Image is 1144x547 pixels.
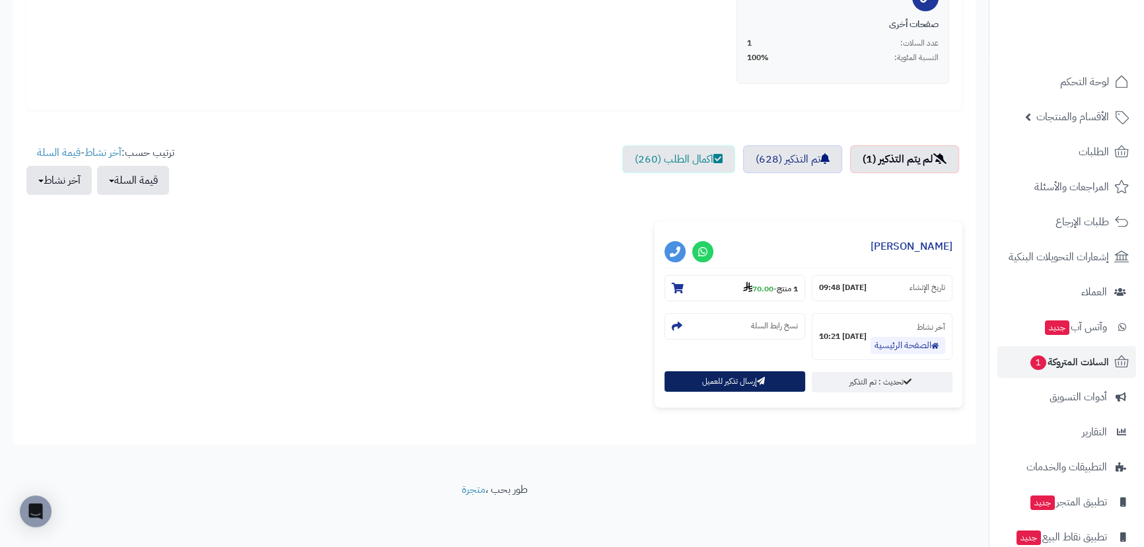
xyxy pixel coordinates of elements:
img: logo-2.png [1054,33,1131,61]
a: التطبيقات والخدمات [997,451,1136,483]
span: التقارير [1082,423,1107,441]
section: نسخ رابط السلة [664,313,805,340]
span: أدوات التسويق [1050,388,1107,406]
strong: [DATE] 09:48 [819,282,867,293]
small: تاريخ الإنشاء [910,282,945,293]
a: التقارير [997,416,1136,448]
a: طلبات الإرجاع [997,206,1136,238]
span: الطلبات [1079,143,1109,161]
a: أدوات التسويق [997,381,1136,413]
span: المراجعات والأسئلة [1034,178,1109,196]
a: الصفحة الرئيسية [871,337,945,354]
a: اكمال الطلب (260) [622,145,735,173]
span: إشعارات التحويلات البنكية [1009,248,1109,266]
span: التطبيقات والخدمات [1026,458,1107,476]
small: نسخ رابط السلة [751,320,798,332]
strong: [DATE] 10:21 [819,331,867,342]
span: الأقسام والمنتجات [1036,108,1109,126]
button: قيمة السلة [97,166,169,195]
small: آخر نشاط [917,321,945,333]
span: العملاء [1081,283,1107,301]
span: تطبيق المتجر [1029,493,1107,511]
span: عدد السلات: [900,38,939,49]
a: تطبيق المتجرجديد [997,486,1136,518]
button: إرسال تذكير للعميل [664,371,805,392]
a: تم التذكير (628) [743,145,842,173]
div: Open Intercom Messenger [20,495,52,527]
span: لوحة التحكم [1060,73,1109,91]
a: السلات المتروكة1 [997,346,1136,378]
section: 1 منتج-70.00 [664,275,805,301]
a: إشعارات التحويلات البنكية [997,241,1136,273]
span: النسبة المئوية: [894,52,939,63]
span: السلات المتروكة [1029,353,1109,371]
a: العملاء [997,276,1136,308]
span: 1 [747,38,752,49]
a: وآتس آبجديد [997,311,1136,343]
span: جديد [1045,320,1069,335]
strong: 1 منتج [777,283,798,295]
a: تحديث : تم التذكير [812,372,952,392]
a: آخر نشاط [85,145,122,161]
span: جديد [1017,530,1041,545]
button: آخر نشاط [26,166,92,195]
small: - [743,281,798,295]
a: متجرة [462,482,485,497]
span: تطبيق نقاط البيع [1015,528,1107,546]
a: الطلبات [997,136,1136,168]
a: لم يتم التذكير (1) [850,145,959,173]
strong: 70.00 [743,283,773,295]
span: 100% [747,52,769,63]
span: جديد [1030,495,1055,510]
a: [PERSON_NAME] [871,238,952,254]
span: 1 [1030,355,1046,370]
a: لوحة التحكم [997,66,1136,98]
a: المراجعات والأسئلة [997,171,1136,203]
a: قيمة السلة [37,145,81,161]
div: صفحات أخرى [747,18,939,31]
ul: ترتيب حسب: - [26,145,174,195]
span: وآتس آب [1044,318,1107,336]
span: طلبات الإرجاع [1055,213,1109,231]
